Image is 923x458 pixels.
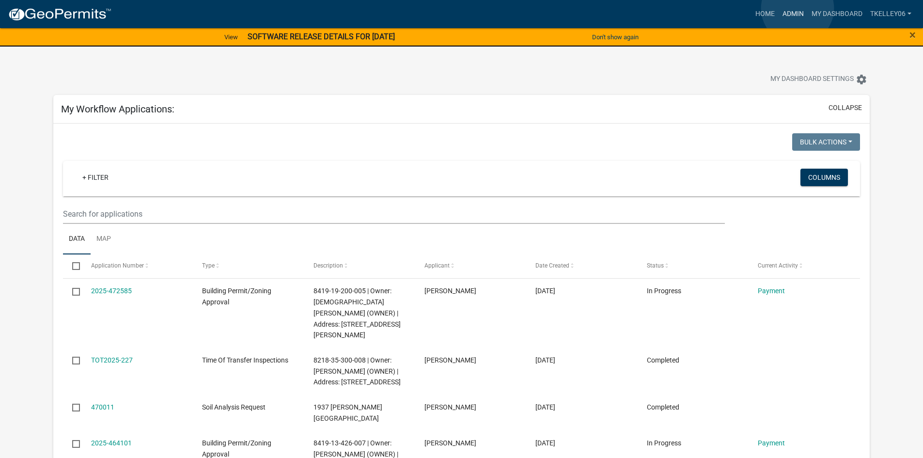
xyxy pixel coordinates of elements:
[202,439,271,458] span: Building Permit/Zoning Approval
[763,70,875,89] button: My Dashboard Settingssettings
[779,5,808,23] a: Admin
[758,262,798,269] span: Current Activity
[749,254,860,278] datatable-header-cell: Current Activity
[304,254,415,278] datatable-header-cell: Description
[424,356,476,364] span: Tyler Kelley
[91,287,132,295] a: 2025-472585
[61,103,174,115] h5: My Workflow Applications:
[91,439,132,447] a: 2025-464101
[193,254,304,278] datatable-header-cell: Type
[647,403,679,411] span: Completed
[313,356,401,386] span: 8218-35-300-008 | Owner: WEHRLE, KEITH (OWNER) | Address: 2641 340TH ST
[647,287,681,295] span: In Progress
[909,28,916,42] span: ×
[91,224,117,255] a: Map
[535,403,555,411] span: 08/27/2025
[75,169,116,186] a: + Filter
[588,29,642,45] button: Don't show again
[647,439,681,447] span: In Progress
[313,403,382,422] span: 1937 HART AVE
[91,356,133,364] a: TOT2025-227
[758,439,785,447] a: Payment
[856,74,867,85] i: settings
[313,287,401,339] span: 8419-19-200-005 | Owner: GAY, CINDY ANN (OWNER) | Address: 1937 HART AVE
[535,356,555,364] span: 08/28/2025
[91,403,114,411] a: 470011
[424,262,450,269] span: Applicant
[535,439,555,447] span: 08/14/2025
[526,254,637,278] datatable-header-cell: Date Created
[758,287,785,295] a: Payment
[424,403,476,411] span: Tyler Kelley
[313,262,343,269] span: Description
[535,287,555,295] span: 09/02/2025
[220,29,242,45] a: View
[202,287,271,306] span: Building Permit/Zoning Approval
[63,224,91,255] a: Data
[792,133,860,151] button: Bulk Actions
[751,5,779,23] a: Home
[424,287,476,295] span: Tyler Kelley
[202,403,266,411] span: Soil Analysis Request
[866,5,915,23] a: Tkelley06
[829,103,862,113] button: collapse
[91,262,144,269] span: Application Number
[909,29,916,41] button: Close
[248,32,395,41] strong: SOFTWARE RELEASE DETAILS FOR [DATE]
[647,356,679,364] span: Completed
[770,74,854,85] span: My Dashboard Settings
[638,254,749,278] datatable-header-cell: Status
[647,262,664,269] span: Status
[202,262,215,269] span: Type
[202,356,288,364] span: Time Of Transfer Inspections
[415,254,526,278] datatable-header-cell: Applicant
[808,5,866,23] a: My Dashboard
[82,254,193,278] datatable-header-cell: Application Number
[63,204,724,224] input: Search for applications
[63,254,81,278] datatable-header-cell: Select
[535,262,569,269] span: Date Created
[424,439,476,447] span: Tyler Kelley
[800,169,848,186] button: Columns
